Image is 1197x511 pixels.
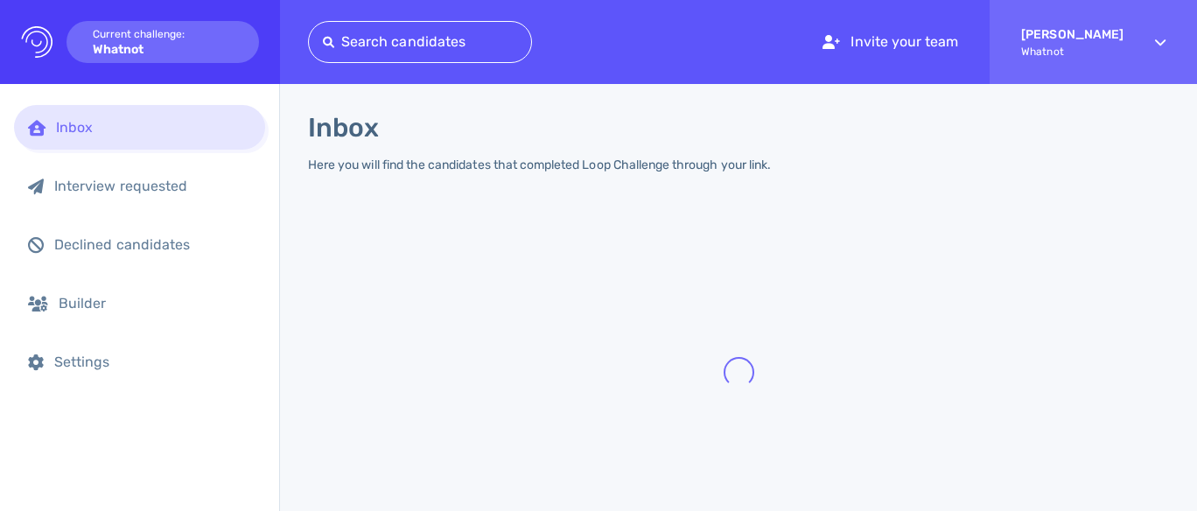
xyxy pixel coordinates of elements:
[56,119,251,136] div: Inbox
[54,236,251,253] div: Declined candidates
[308,112,379,143] h1: Inbox
[54,178,251,194] div: Interview requested
[59,295,251,311] div: Builder
[1021,45,1123,58] span: Whatnot
[54,353,251,370] div: Settings
[308,157,771,172] div: Here you will find the candidates that completed Loop Challenge through your link.
[1021,27,1123,42] strong: [PERSON_NAME]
